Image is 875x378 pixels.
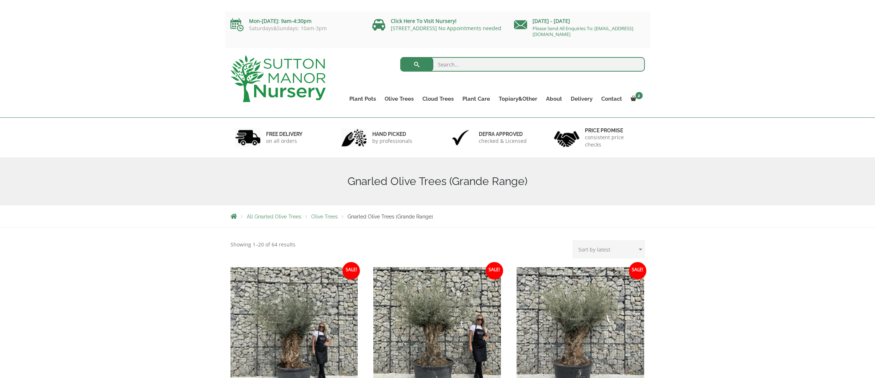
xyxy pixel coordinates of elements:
[230,25,361,31] p: Saturdays&Sundays: 10am-3pm
[342,262,360,280] span: Sale!
[266,137,302,145] p: on all orders
[448,128,473,147] img: 3.jpg
[542,94,566,104] a: About
[585,127,640,134] h6: Price promise
[380,94,418,104] a: Olive Trees
[348,214,433,220] span: Gnarled Olive Trees (Grande Range)
[635,92,643,99] span: 2
[230,175,645,188] h1: Gnarled Olive Trees (Grande Range)
[341,128,367,147] img: 2.jpg
[486,262,503,280] span: Sale!
[585,134,640,148] p: consistent price checks
[230,55,326,102] img: logo
[235,128,261,147] img: 1.jpg
[626,94,645,104] a: 2
[311,214,338,220] a: Olive Trees
[230,240,296,249] p: Showing 1–20 of 64 results
[533,25,633,37] a: Please Send All Enquiries To: [EMAIL_ADDRESS][DOMAIN_NAME]
[400,57,645,72] input: Search...
[372,131,412,137] h6: hand picked
[573,240,645,258] select: Shop order
[566,94,597,104] a: Delivery
[418,94,458,104] a: Cloud Trees
[479,137,527,145] p: checked & Licensed
[554,126,579,149] img: 4.jpg
[597,94,626,104] a: Contact
[629,262,646,280] span: Sale!
[479,131,527,137] h6: Defra approved
[230,213,645,219] nav: Breadcrumbs
[345,94,380,104] a: Plant Pots
[372,137,412,145] p: by professionals
[391,25,501,32] a: [STREET_ADDRESS] No Appointments needed
[391,17,457,24] a: Click Here To Visit Nursery!
[514,17,645,25] p: [DATE] - [DATE]
[230,17,361,25] p: Mon-[DATE]: 9am-4:30pm
[458,94,494,104] a: Plant Care
[266,131,302,137] h6: FREE DELIVERY
[494,94,542,104] a: Topiary&Other
[247,214,301,220] a: All Gnarled Olive Trees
